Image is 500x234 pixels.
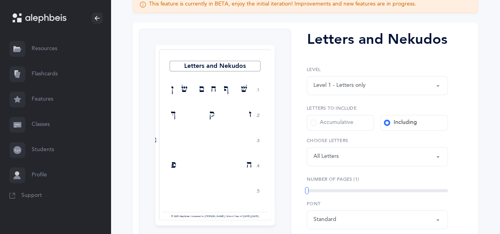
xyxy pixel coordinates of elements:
label: Level [307,66,448,73]
div: All Letters [313,152,339,161]
div: Accumulative [310,119,353,127]
div: Level 1 - Letters only [313,81,366,90]
label: Font [307,200,448,207]
label: Letters to include [307,105,448,112]
label: Choose letters [307,137,448,144]
div: Standard [313,215,336,224]
div: Letters and Nekudos [307,29,448,50]
div: Including [384,119,417,127]
span: Support [21,192,42,200]
button: Standard [307,210,448,229]
div: This feature is currently in BETA, enjoy the initial iteration! Improvements and new features are... [149,0,416,8]
button: Level 1 - Letters only [307,76,448,95]
label: Number of Pages (1) [307,176,448,183]
button: All Letters [307,147,448,166]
